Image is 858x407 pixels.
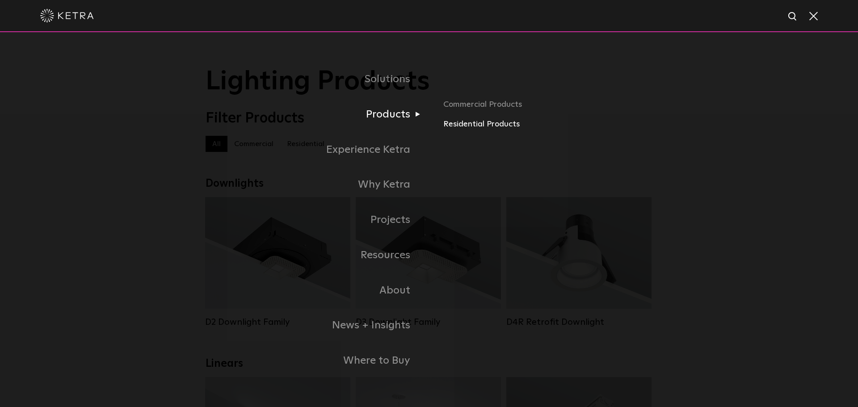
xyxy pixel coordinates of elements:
a: Residential Products [443,118,652,131]
img: ketra-logo-2019-white [40,9,94,22]
a: Where to Buy [206,343,429,378]
a: News + Insights [206,308,429,343]
a: Solutions [206,62,429,97]
a: Experience Ketra [206,132,429,168]
a: Resources [206,238,429,273]
img: search icon [787,11,799,22]
div: Navigation Menu [206,62,652,378]
a: Commercial Products [443,98,652,118]
a: Projects [206,202,429,238]
a: Why Ketra [206,167,429,202]
a: Products [206,97,429,132]
a: About [206,273,429,308]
